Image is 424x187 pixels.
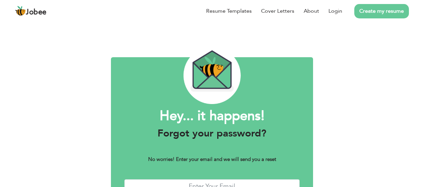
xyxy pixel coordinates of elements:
[261,7,294,15] a: Cover Letters
[206,7,252,15] a: Resume Templates
[148,156,276,163] b: No worries! Enter your email and we will send you a reset
[304,7,319,15] a: About
[15,6,47,16] a: Jobee
[124,107,300,125] h1: Hey... it happens!
[328,7,342,15] a: Login
[26,9,47,16] span: Jobee
[183,47,241,104] img: envelope_bee.png
[15,6,26,16] img: jobee.io
[354,4,409,18] a: Create my resume
[124,127,300,139] h3: Forgot your password?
